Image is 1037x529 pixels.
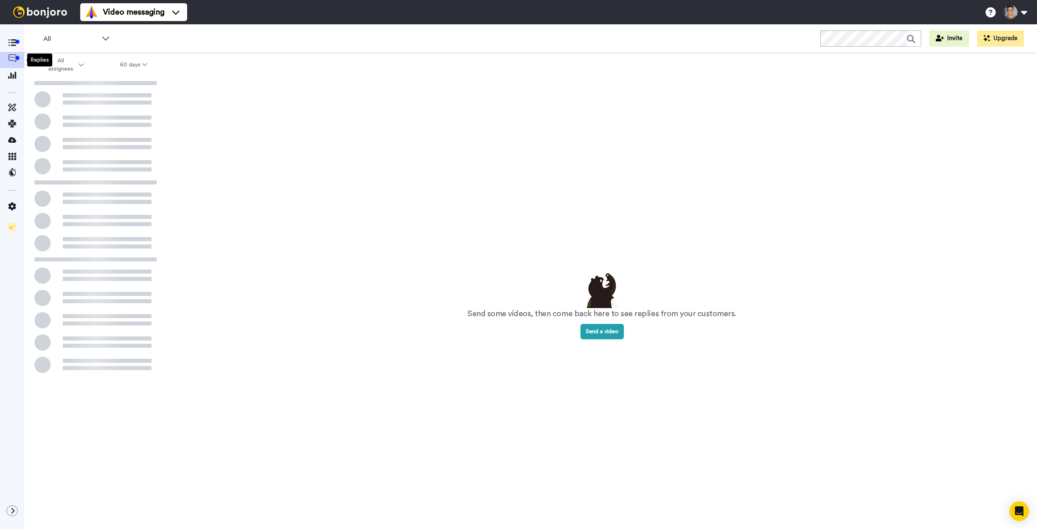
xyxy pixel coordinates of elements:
div: Replies [27,54,52,66]
button: Send a video [580,324,624,339]
span: Video messaging [103,6,164,18]
button: 60 days [102,58,165,72]
span: All [43,34,98,44]
img: vm-color.svg [85,6,98,19]
img: results-emptystates.png [582,271,622,308]
button: All assignees [26,54,102,76]
button: Invite [929,30,969,47]
p: Send some videos, then come back here to see replies from your customers. [467,308,736,320]
div: Open Intercom Messenger [1009,501,1029,521]
img: bj-logo-header-white.svg [10,6,70,18]
button: Upgrade [977,30,1024,47]
img: Checklist.svg [8,223,16,231]
a: Send a video [580,329,624,334]
span: All assignees [44,57,77,73]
